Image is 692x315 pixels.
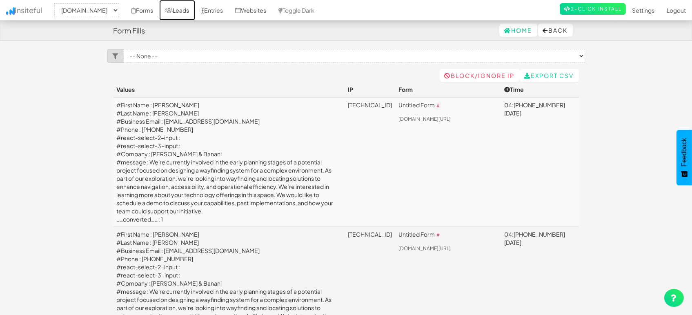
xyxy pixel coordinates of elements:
a: Export CSV [520,69,579,82]
a: Home [499,24,537,37]
a: [TECHNICAL_ID] [348,231,392,238]
td: #First Name : [PERSON_NAME] #Last Name : [PERSON_NAME] #Business Email : [EMAIL_ADDRESS][DOMAIN_N... [113,97,345,227]
a: [DOMAIN_NAME][URL] [398,116,451,122]
code: # [435,102,441,110]
a: [DOMAIN_NAME][URL] [398,245,451,251]
img: icon.png [6,7,15,15]
a: [TECHNICAL_ID] [348,101,392,109]
a: Block/Ignore IP [440,69,520,82]
p: Untitled Form [398,101,497,110]
button: Feedback - Show survey [676,130,692,185]
th: IP [345,82,395,97]
th: Form [395,82,501,97]
span: Feedback [681,138,688,166]
th: Time [501,82,579,97]
a: 2-Click Install [560,3,626,15]
h4: Form Fills [113,27,145,35]
td: 04:[PHONE_NUMBER][DATE] [501,97,579,227]
code: # [435,232,441,239]
th: Values [113,82,345,97]
button: Back [538,24,573,37]
p: Untitled Form [398,230,497,240]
